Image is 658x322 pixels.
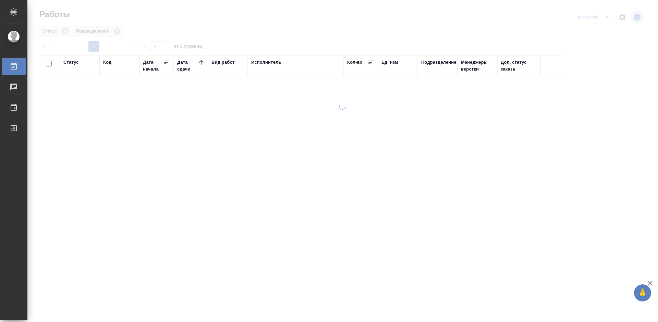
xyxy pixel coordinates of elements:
span: 🙏 [637,286,648,300]
div: Дата начала [143,59,163,73]
div: Дата сдачи [177,59,198,73]
div: Менеджеры верстки [461,59,494,73]
div: Ед. изм [381,59,398,66]
div: Статус [63,59,79,66]
div: Кол-во [347,59,363,66]
div: Подразделение [421,59,456,66]
div: Вид работ [211,59,235,66]
div: Исполнитель [251,59,281,66]
button: 🙏 [634,284,651,301]
div: Доп. статус заказа [501,59,537,73]
div: Код [103,59,111,66]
